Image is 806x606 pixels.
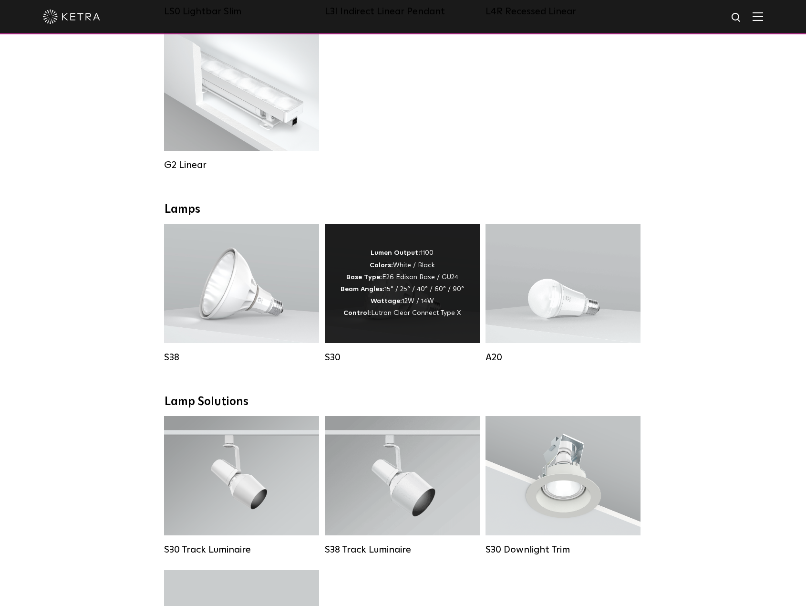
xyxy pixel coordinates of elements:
[486,352,641,363] div: A20
[731,12,743,24] img: search icon
[164,31,319,171] a: G2 Linear Lumen Output:400 / 700 / 1000Colors:WhiteBeam Angles:Flood / [GEOGRAPHIC_DATA] / Narrow...
[371,250,420,256] strong: Lumen Output:
[486,416,641,555] a: S30 Downlight Trim S30 Downlight Trim
[371,298,402,304] strong: Wattage:
[164,416,319,555] a: S30 Track Luminaire Lumen Output:1100Colors:White / BlackBeam Angles:15° / 25° / 40° / 60° / 90°W...
[325,352,480,363] div: S30
[753,12,763,21] img: Hamburger%20Nav.svg
[346,274,382,281] strong: Base Type:
[343,310,371,316] strong: Control:
[165,395,641,409] div: Lamp Solutions
[371,310,461,316] span: Lutron Clear Connect Type X
[164,159,319,171] div: G2 Linear
[164,224,319,363] a: S38 Lumen Output:1100Colors:White / BlackBase Type:E26 Edison Base / GU24Beam Angles:10° / 25° / ...
[43,10,100,24] img: ketra-logo-2019-white
[486,544,641,555] div: S30 Downlight Trim
[370,262,393,269] strong: Colors:
[341,247,464,319] div: 1100 White / Black E26 Edison Base / GU24 15° / 25° / 40° / 60° / 90° 12W / 14W
[325,544,480,555] div: S38 Track Luminaire
[325,224,480,363] a: S30 Lumen Output:1100Colors:White / BlackBase Type:E26 Edison Base / GU24Beam Angles:15° / 25° / ...
[325,416,480,555] a: S38 Track Luminaire Lumen Output:1100Colors:White / BlackBeam Angles:10° / 25° / 40° / 60°Wattage...
[486,224,641,363] a: A20 Lumen Output:600 / 800Colors:White / BlackBase Type:E26 Edison Base / GU24Beam Angles:Omni-Di...
[164,352,319,363] div: S38
[165,203,641,217] div: Lamps
[164,544,319,555] div: S30 Track Luminaire
[341,286,384,293] strong: Beam Angles:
